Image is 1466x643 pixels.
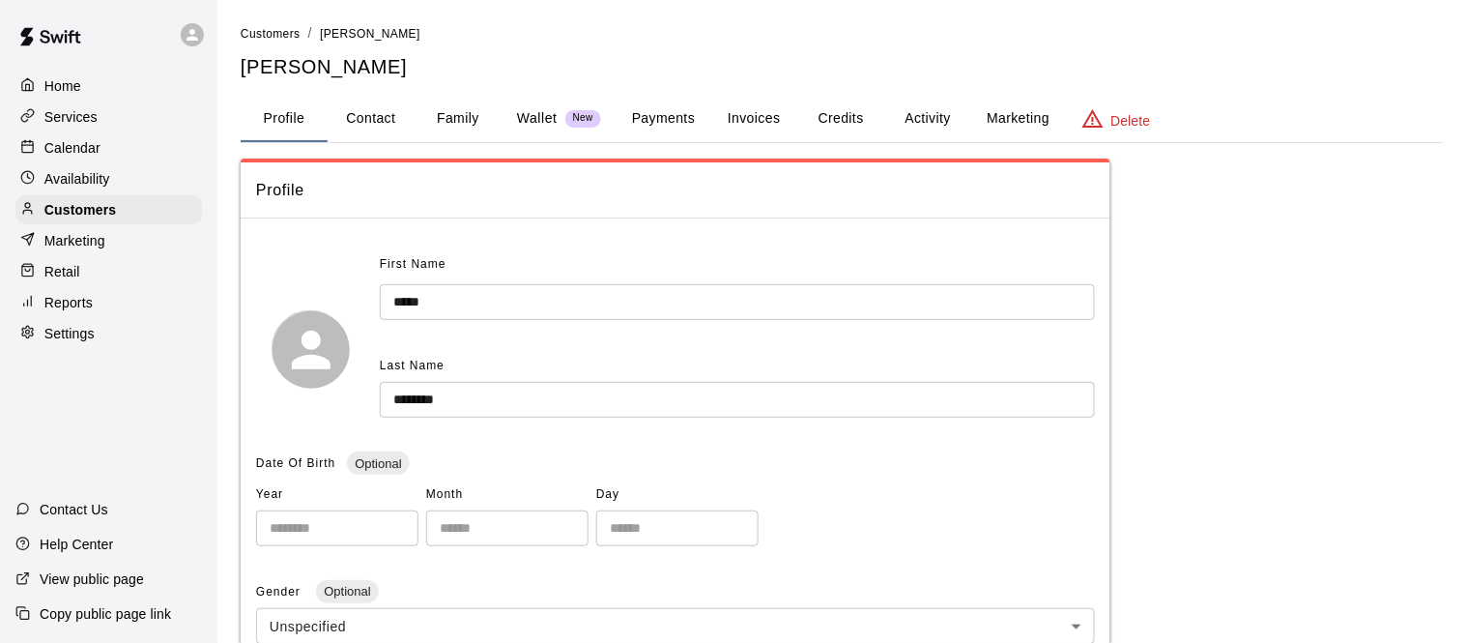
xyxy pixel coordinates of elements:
[15,257,202,286] a: Retail
[15,319,202,348] a: Settings
[15,288,202,317] a: Reports
[44,138,101,158] p: Calendar
[971,96,1065,142] button: Marketing
[256,178,1095,203] span: Profile
[40,604,171,624] p: Copy public page link
[241,27,301,41] span: Customers
[44,262,80,281] p: Retail
[308,23,312,44] li: /
[15,226,202,255] a: Marketing
[15,133,202,162] a: Calendar
[44,200,116,219] p: Customers
[426,480,589,511] span: Month
[415,96,502,142] button: Family
[1111,111,1151,131] p: Delete
[617,96,710,142] button: Payments
[241,96,1443,142] div: basic tabs example
[320,27,420,41] span: [PERSON_NAME]
[256,585,304,599] span: Gender
[380,249,446,280] span: First Name
[15,102,202,132] a: Services
[40,535,113,554] p: Help Center
[241,96,328,142] button: Profile
[256,456,335,470] span: Date Of Birth
[241,23,1443,44] nav: breadcrumb
[316,584,378,599] span: Optional
[797,96,884,142] button: Credits
[710,96,797,142] button: Invoices
[328,96,415,142] button: Contact
[380,359,445,372] span: Last Name
[241,54,1443,80] h5: [PERSON_NAME]
[517,108,558,129] p: Wallet
[44,107,98,127] p: Services
[347,456,409,471] span: Optional
[40,500,108,519] p: Contact Us
[44,324,95,343] p: Settings
[565,112,601,125] span: New
[256,480,418,511] span: Year
[44,293,93,312] p: Reports
[596,480,759,511] span: Day
[15,72,202,101] a: Home
[884,96,971,142] button: Activity
[241,25,301,41] a: Customers
[15,164,202,193] a: Availability
[44,76,81,96] p: Home
[40,570,144,589] p: View public page
[44,169,110,189] p: Availability
[44,231,105,250] p: Marketing
[15,195,202,224] a: Customers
